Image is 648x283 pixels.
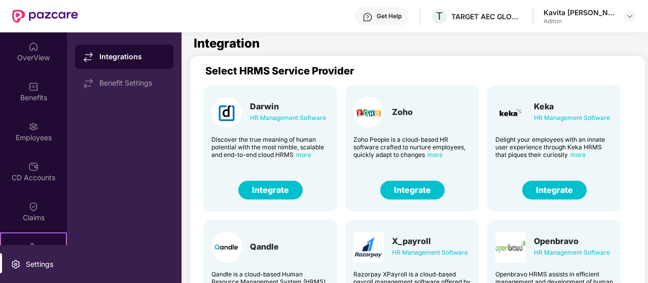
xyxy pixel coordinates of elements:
[28,82,39,92] img: svg+xml;base64,PHN2ZyBpZD0iQmVuZWZpdHMiIHhtbG5zPSJodHRwOi8vd3d3LnczLm9yZy8yMDAwL3N2ZyIgd2lkdGg9Ij...
[522,181,587,199] button: Integrate
[23,259,56,269] div: Settings
[28,42,39,52] img: svg+xml;base64,PHN2ZyBpZD0iSG9tZSIgeG1sbnM9Imh0dHA6Ly93d3cudzMub3JnLzIwMDAvc3ZnIiB3aWR0aD0iMjAiIG...
[11,259,21,269] img: svg+xml;base64,PHN2ZyBpZD0iU2V0dGluZy0yMHgyMCIgeG1sbnM9Imh0dHA6Ly93d3cudzMub3JnLzIwMDAvc3ZnIiB3aW...
[353,97,384,128] img: Card Logo
[238,181,303,199] button: Integrate
[211,136,329,158] div: Discover the true meaning of human potential with the most nimble, scalable and end-to-end cloud ...
[534,112,610,124] div: HR Management Software
[353,232,384,262] img: Card Logo
[194,37,260,50] h1: Integration
[626,12,634,20] img: svg+xml;base64,PHN2ZyBpZD0iRHJvcGRvd24tMzJ4MzIiIHhtbG5zPSJodHRwOi8vd3d3LnczLm9yZy8yMDAwL3N2ZyIgd2...
[211,232,242,262] img: Card Logo
[544,8,615,17] div: Kavita [PERSON_NAME]
[250,101,326,111] div: Darwin
[392,107,413,117] div: Zoho
[427,151,443,158] span: more
[534,247,610,258] div: HR Management Software
[296,151,311,158] span: more
[363,12,373,22] img: svg+xml;base64,PHN2ZyBpZD0iSGVscC0zMngzMiIgeG1sbnM9Imh0dHA6Ly93d3cudzMub3JnLzIwMDAvc3ZnIiB3aWR0aD...
[250,241,279,252] div: Qandle
[380,181,445,199] button: Integrate
[534,236,610,246] div: Openbravo
[28,241,39,252] img: svg+xml;base64,PHN2ZyB4bWxucz0iaHR0cDovL3d3dy53My5vcmcvMjAwMC9zdmciIHdpZHRoPSIyMSIgaGVpZ2h0PSIyMC...
[377,12,402,20] div: Get Help
[570,151,586,158] span: more
[495,232,526,262] img: Card Logo
[544,17,615,25] div: Admin
[83,52,93,62] img: svg+xml;base64,PHN2ZyB4bWxucz0iaHR0cDovL3d3dy53My5vcmcvMjAwMC9zdmciIHdpZHRoPSIxNy44MzIiIGhlaWdodD...
[495,97,526,128] img: Card Logo
[12,10,78,23] img: New Pazcare Logo
[250,112,326,124] div: HR Management Software
[534,101,610,111] div: Keka
[451,12,522,21] div: TARGET AEC GLOBAL PRIVATE LIMITED
[28,122,39,132] img: svg+xml;base64,PHN2ZyBpZD0iRW1wbG95ZWVzIiB4bWxucz0iaHR0cDovL3d3dy53My5vcmcvMjAwMC9zdmciIHdpZHRoPS...
[436,10,443,22] span: T
[83,78,93,89] img: svg+xml;base64,PHN2ZyB4bWxucz0iaHR0cDovL3d3dy53My5vcmcvMjAwMC9zdmciIHdpZHRoPSIxNy44MzIiIGhlaWdodD...
[99,79,165,87] div: Benefit Settings
[211,97,242,128] img: Card Logo
[28,161,39,172] img: svg+xml;base64,PHN2ZyBpZD0iQ0RfQWNjb3VudHMiIGRhdGEtbmFtZT0iQ0QgQWNjb3VudHMiIHhtbG5zPSJodHRwOi8vd3...
[99,52,165,62] div: Integrations
[392,247,468,258] div: HR Management Software
[392,236,468,246] div: X_payroll
[353,136,471,158] div: Zoho People is a cloud-based HR software crafted to nurture employees, quickly adapt to changes
[28,201,39,212] img: svg+xml;base64,PHN2ZyBpZD0iQ2xhaW0iIHhtbG5zPSJodHRwOi8vd3d3LnczLm9yZy8yMDAwL3N2ZyIgd2lkdGg9IjIwIi...
[495,136,613,158] div: Delight your employees with an innate user experience through Keka HRMS that piques their curiosity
